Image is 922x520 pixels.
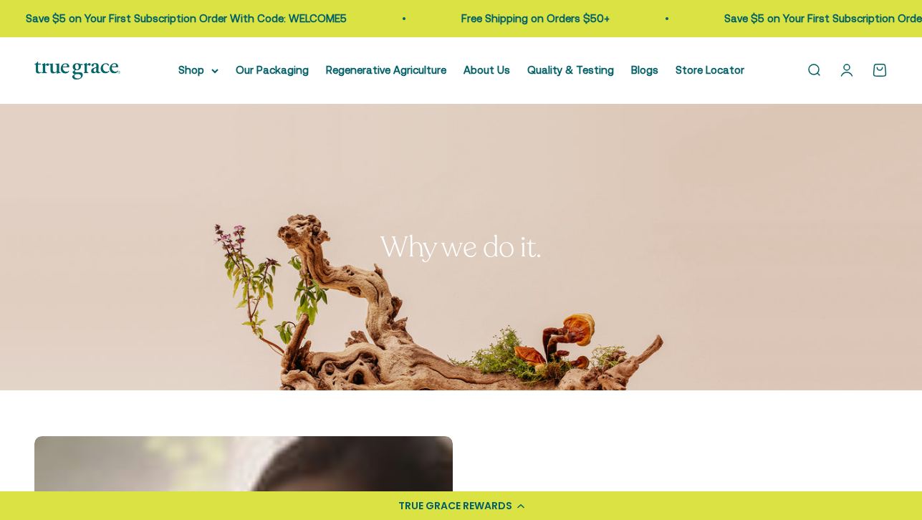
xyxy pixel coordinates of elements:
a: Regenerative Agriculture [326,64,446,76]
a: Quality & Testing [527,64,614,76]
a: Free Shipping on Orders $50+ [461,12,610,24]
a: Store Locator [676,64,744,76]
summary: Shop [178,62,219,79]
a: Our Packaging [236,64,309,76]
a: About Us [464,64,510,76]
p: Save $5 on Your First Subscription Order With Code: WELCOME5 [26,10,347,27]
split-lines: Why we do it. [380,228,542,266]
a: Blogs [631,64,658,76]
div: TRUE GRACE REWARDS [398,499,512,514]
